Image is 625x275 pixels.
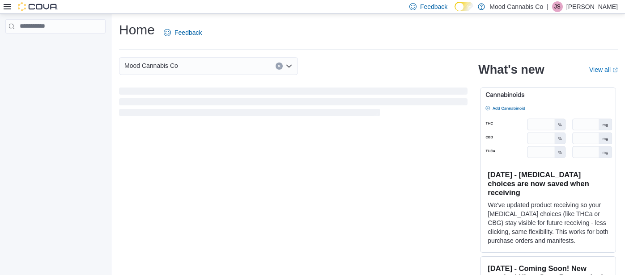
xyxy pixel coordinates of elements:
[488,200,608,245] p: We've updated product receiving so your [MEDICAL_DATA] choices (like THCa or CBG) stay visible fo...
[554,1,561,12] span: JS
[566,1,618,12] p: [PERSON_NAME]
[5,35,106,57] nav: Complex example
[276,62,283,70] button: Clear input
[420,2,447,11] span: Feedback
[488,170,608,197] h3: [DATE] - [MEDICAL_DATA] choices are now saved when receiving
[455,11,455,12] span: Dark Mode
[547,1,548,12] p: |
[612,67,618,73] svg: External link
[119,21,155,39] h1: Home
[124,60,178,71] span: Mood Cannabis Co
[174,28,202,37] span: Feedback
[160,24,205,42] a: Feedback
[455,2,473,11] input: Dark Mode
[478,62,544,77] h2: What's new
[119,89,468,118] span: Loading
[589,66,618,73] a: View allExternal link
[552,1,563,12] div: Jazmine Strand
[285,62,293,70] button: Open list of options
[489,1,543,12] p: Mood Cannabis Co
[18,2,58,11] img: Cova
